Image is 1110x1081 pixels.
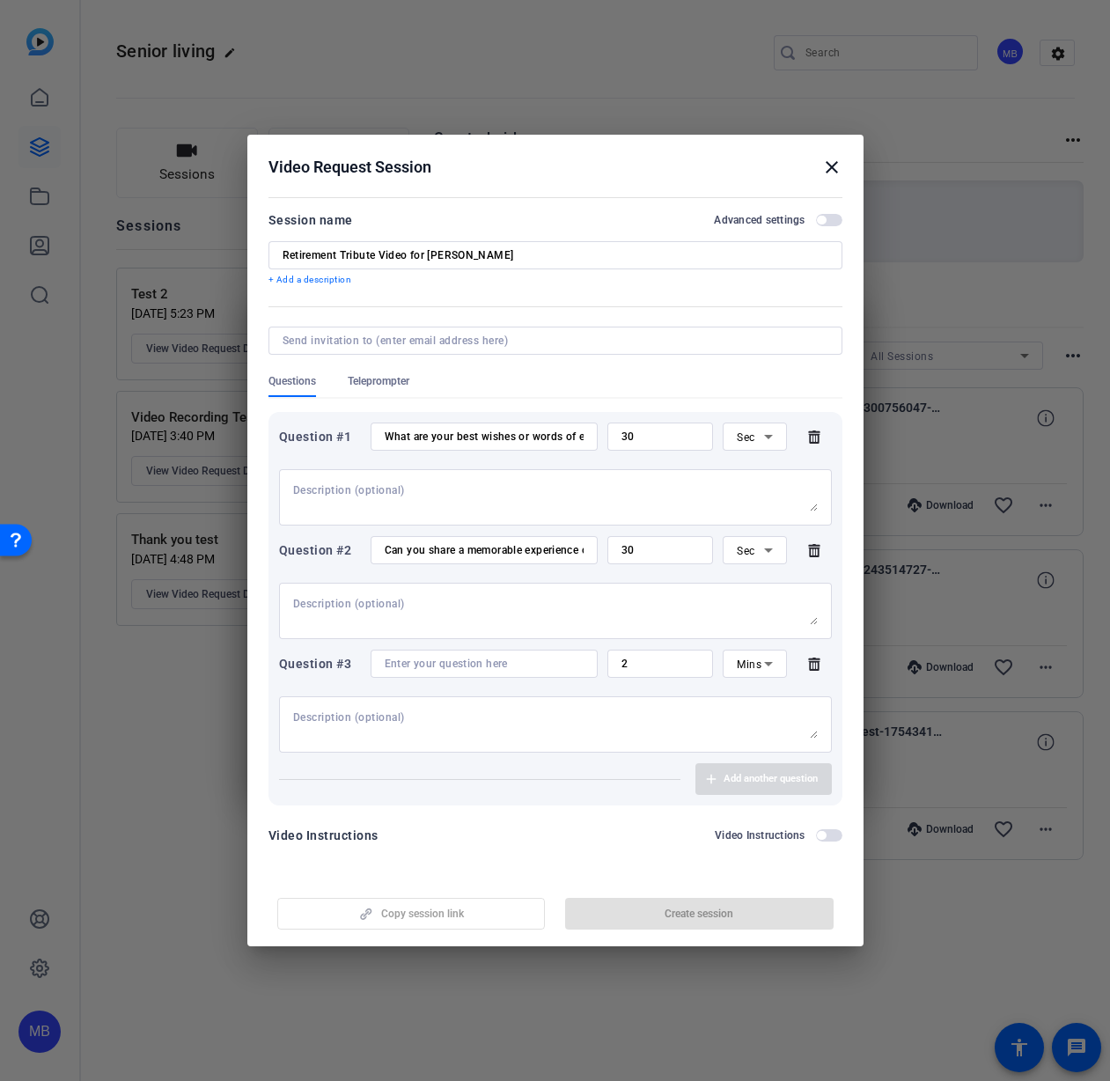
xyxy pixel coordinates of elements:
input: Time [621,430,700,444]
input: Enter your question here [385,543,584,557]
span: Teleprompter [348,374,409,388]
input: Time [621,543,700,557]
div: Session name [268,210,353,231]
span: Mins [737,658,761,671]
mat-icon: close [821,157,842,178]
h2: Advanced settings [714,213,805,227]
input: Time [621,657,700,671]
span: Questions [268,374,316,388]
input: Send invitation to (enter email address here) [283,334,821,348]
span: Sec [737,431,755,444]
div: Video Instructions [268,825,379,846]
input: Enter your question here [385,430,584,444]
span: Sec [737,545,755,557]
input: Enter Session Name [283,248,828,262]
input: Enter your question here [385,657,584,671]
div: Question #3 [279,653,361,674]
div: Question #2 [279,540,361,561]
div: Question #1 [279,426,361,447]
div: Video Request Session [268,157,842,178]
p: + Add a description [268,273,842,287]
h2: Video Instructions [715,828,805,842]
